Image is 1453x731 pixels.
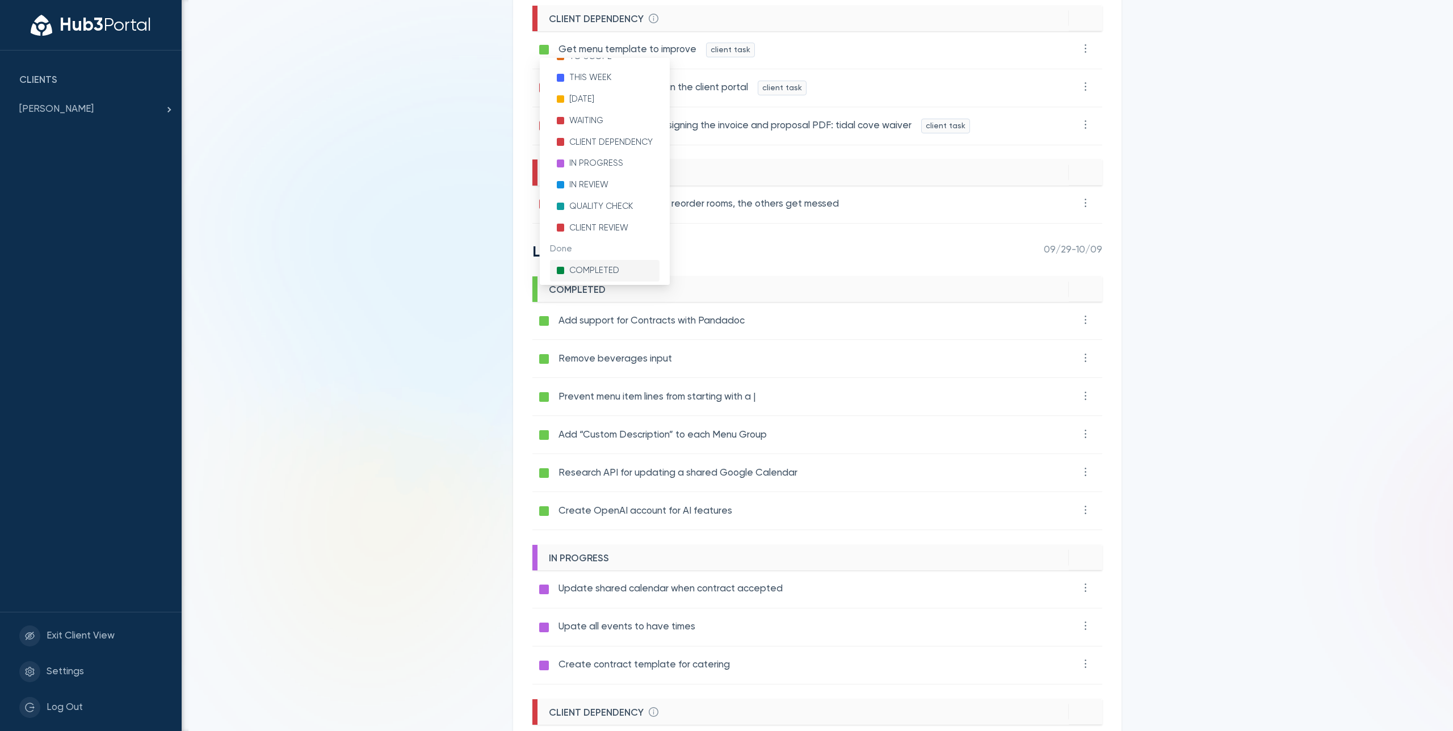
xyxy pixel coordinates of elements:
[558,584,783,594] span: Update shared calendar when contract accepted
[558,316,745,326] span: Add support for Contracts with Pandadoc
[47,700,162,715] span: Log Out
[1076,653,1096,677] button: more
[1076,192,1096,216] button: more
[1076,461,1096,485] button: more
[1080,81,1091,92] span: more
[25,703,35,712] span: logout
[758,81,807,95] span: client task
[558,430,767,440] span: Add “Custom Description” to each Menu Group
[1080,658,1091,669] span: more
[1080,198,1091,208] span: more
[1044,243,1102,277] span: 09/29 - 10/09
[47,665,162,679] span: Settings
[649,14,658,23] span: info-circle
[1076,577,1096,601] button: more
[1076,615,1096,639] button: more
[1076,499,1096,523] button: more
[549,12,644,27] span: client dependency
[569,93,594,105] span: [DATE]
[1076,38,1096,62] button: more
[558,45,696,54] span: Get menu template to improve
[558,199,839,209] span: Fix: If you move the order reorder rooms, the others get messed
[569,72,611,83] span: this week
[103,16,151,35] span: Portal
[1080,582,1091,593] span: more
[569,222,628,234] span: client review
[1080,620,1091,631] span: more
[558,506,732,516] span: Create OpenAI account for AI features
[549,706,644,721] span: client dependency
[1080,504,1091,515] span: more
[549,283,606,298] span: completed
[569,200,633,212] span: quality check
[1080,352,1091,363] span: more
[569,179,608,191] span: in review
[1076,385,1096,409] button: more
[19,102,162,117] span: [PERSON_NAME]
[569,157,623,169] span: in progress
[558,468,797,478] span: Research API for updating a shared Google Calendar
[549,552,609,566] span: in progress
[1080,390,1091,401] span: more
[569,136,653,148] span: client dependency
[1080,314,1091,325] span: more
[569,264,619,276] span: completed
[558,660,730,670] span: Create contract template for catering
[921,119,970,133] span: client task
[558,392,755,402] span: Prevent menu item lines from starting with a |
[1076,309,1096,333] button: more
[1076,76,1096,100] button: more
[1080,119,1091,130] span: more
[1076,423,1096,447] button: more
[1080,428,1091,439] span: more
[1076,347,1096,371] button: more
[60,17,151,35] div: Hub3
[47,629,162,644] span: Exit Client View
[25,667,35,677] span: setting
[649,707,658,717] span: info-circle
[558,622,695,632] span: Upate all events to have times
[558,121,912,131] span: Find time to discuss redesigning the invoice and proposal PDF: tidal cove waiver
[1080,43,1091,54] span: more
[706,43,755,57] span: client task
[1076,114,1096,138] button: more
[558,354,672,364] span: Remove beverages input
[25,631,35,641] span: eye-invisible
[569,115,603,127] span: waiting
[543,238,666,260] div: Done
[532,243,612,262] h4: LG Catering
[1080,466,1091,477] span: more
